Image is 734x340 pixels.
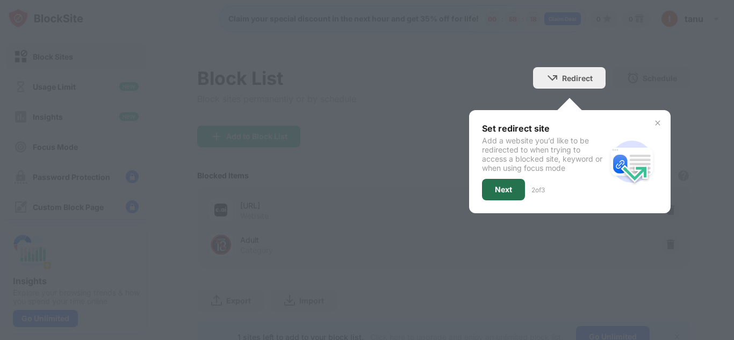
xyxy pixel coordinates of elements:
img: x-button.svg [653,119,662,127]
div: Redirect [562,74,593,83]
div: Next [495,185,512,194]
div: Add a website you’d like to be redirected to when trying to access a blocked site, keyword or whe... [482,136,606,172]
div: Set redirect site [482,123,606,134]
div: 2 of 3 [531,186,545,194]
img: redirect.svg [606,136,658,187]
